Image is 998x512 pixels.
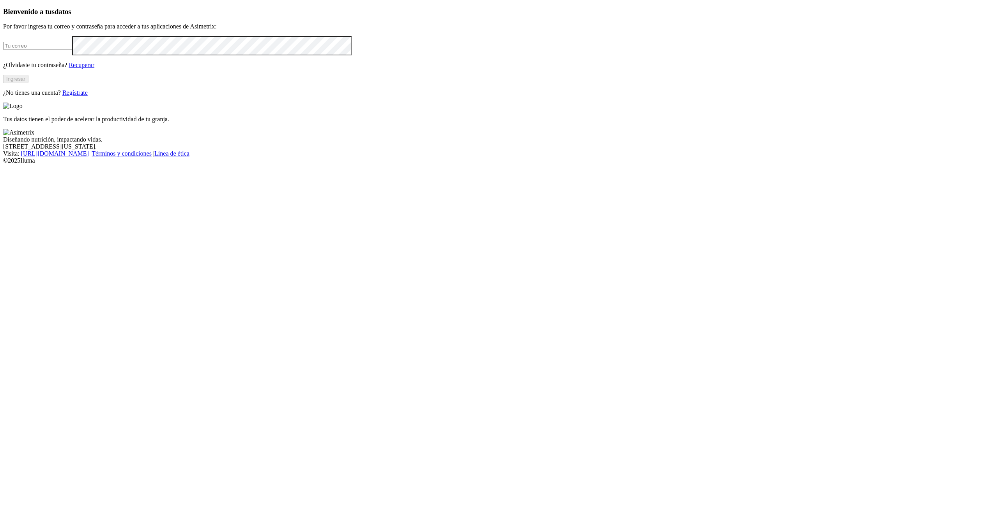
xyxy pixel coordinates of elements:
[3,7,995,16] h3: Bienvenido a tus
[3,136,995,143] div: Diseñando nutrición, impactando vidas.
[3,89,995,96] p: ¿No tienes una cuenta?
[62,89,88,96] a: Regístrate
[3,129,34,136] img: Asimetrix
[55,7,71,16] span: datos
[3,116,995,123] p: Tus datos tienen el poder de acelerar la productividad de tu granja.
[3,157,995,164] div: © 2025 Iluma
[92,150,152,157] a: Términos y condiciones
[3,23,995,30] p: Por favor ingresa tu correo y contraseña para acceder a tus aplicaciones de Asimetrix:
[3,143,995,150] div: [STREET_ADDRESS][US_STATE].
[3,62,995,69] p: ¿Olvidaste tu contraseña?
[3,150,995,157] div: Visita : | |
[69,62,94,68] a: Recuperar
[154,150,189,157] a: Línea de ética
[3,103,23,110] img: Logo
[3,42,72,50] input: Tu correo
[3,75,28,83] button: Ingresar
[21,150,89,157] a: [URL][DOMAIN_NAME]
